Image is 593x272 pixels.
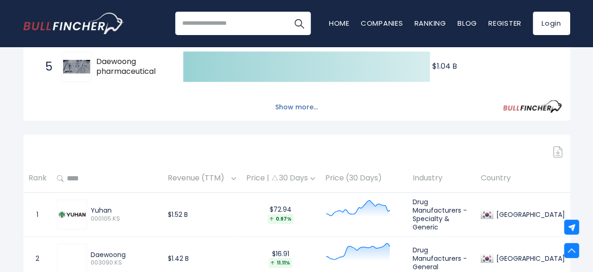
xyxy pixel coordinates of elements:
[269,258,292,268] div: 11.11%
[493,210,564,219] div: [GEOGRAPHIC_DATA]
[58,211,86,218] img: 000105.KS.png
[91,206,157,215] div: Yuhan
[414,18,446,28] a: Ranking
[432,61,457,72] text: $1.04 B
[91,259,157,267] span: 003090.KS
[96,57,167,77] span: Daewoong pharmaceutical
[246,250,315,268] div: $16.91
[270,100,323,115] button: Show more...
[23,13,124,34] img: Bullfincher logo
[493,254,564,263] div: [GEOGRAPHIC_DATA]
[23,165,52,193] th: Rank
[41,59,50,75] span: 5
[329,18,350,28] a: Home
[163,192,241,237] td: $1.52 B
[361,18,403,28] a: Companies
[533,12,570,35] a: Login
[268,214,293,224] div: 0.97%
[320,165,407,193] th: Price (30 Days)
[407,165,476,193] th: Industry
[23,13,124,34] a: Go to homepage
[91,215,157,223] span: 000105.KS
[407,192,476,237] td: Drug Manufacturers - Specialty & Generic
[246,205,315,223] div: $72.94
[246,173,315,183] div: Price | 30 Days
[63,60,90,73] img: Daewoong pharmaceutical
[488,18,522,28] a: Register
[475,165,570,193] th: Country
[287,12,311,35] button: Search
[23,192,52,237] td: 1
[457,18,477,28] a: Blog
[91,251,157,259] div: Daewoong
[168,171,229,186] span: Revenue (TTM)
